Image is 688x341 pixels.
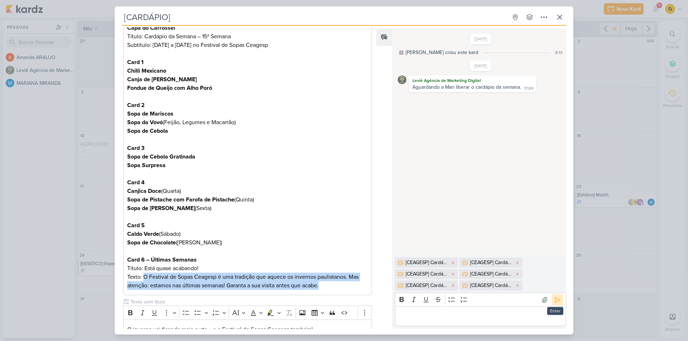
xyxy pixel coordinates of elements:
[406,259,449,266] div: [CEAGESP] Cardápio da Semana 15 - 01.png
[406,49,478,56] div: [PERSON_NAME] criou este kard
[411,77,535,84] div: Leviê Agência de Marketing Digital
[412,84,521,90] div: Aguardando a Mari liberar o cardápio da semana.
[127,84,212,92] strong: Fondue de Queijo com Alho Poró
[122,11,507,24] input: Kard Sem Título
[127,59,144,66] strong: Card 1
[127,196,234,203] strong: Sopa de Pistache com Farofa de Pistache
[127,102,145,109] strong: Card 2
[127,162,166,169] strong: Sopa Surpresa
[127,76,197,83] strong: Canja de [PERSON_NAME]
[406,270,449,278] div: [CEAGESP] Cardápio da Semana 15 - 03.png
[127,145,144,152] strong: Card 3
[470,270,513,278] div: [CEAGESP] Cardápio da Semana 15 - 04.png
[398,75,406,84] img: Leviê Agência de Marketing Digital
[127,325,368,334] p: O inverno vai ficando mais curto… e o Festival de Sopas Ceagesp também!
[127,127,168,135] strong: Sopa de Cebola
[127,153,195,160] strong: Sopa de Cebola Gratinada
[470,282,513,289] div: [CEAGESP] Cardápio da Semana 15 - 06.png
[127,67,166,74] strong: Chilli Mexicano
[129,298,372,306] input: Texto sem título
[127,239,176,246] strong: Sopa de Chocolate
[127,255,368,290] p: Título: Está quase acabando! Texto: O Festival de Sopas Ceagesp é uma tradição que aquece os inve...
[524,86,533,92] div: 17:09
[127,256,197,263] strong: Card 6 – Últimas Semanas
[470,259,513,266] div: [CEAGESP] Cardápio da Semana 15 - 02.png
[123,18,372,296] div: Editor editing area: main
[127,24,368,49] p: Título: Cardápio da Semana – 15ª Semana Subtítulo: [DATE] a [DATE] no Festival de Sopas Ceagesp
[127,101,368,135] p: (Feijão, Legumes e Macarrão)
[127,24,175,31] strong: Capa do Carrossel
[547,307,563,315] div: Enter
[127,178,368,195] p: (Quarta)
[395,293,566,307] div: Editor toolbar
[127,221,368,238] p: (Sábado)
[555,49,563,56] div: 9:13
[127,238,368,247] p: ([PERSON_NAME])
[127,110,173,117] strong: Sopa de Mariscos
[127,187,161,195] strong: Canjica Doce
[127,205,195,212] strong: Sopa de [PERSON_NAME]
[127,230,159,238] strong: Caldo Verde
[406,282,449,289] div: [CEAGESP] Cardápio da Semana 15 - 05.png
[127,222,145,229] strong: Card 5
[395,306,566,326] div: Editor editing area: main
[127,179,145,186] strong: Card 4
[127,195,368,221] p: (Quinta) (Sexta)
[127,119,163,126] strong: Sopa da Vovó
[123,306,372,320] div: Editor toolbar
